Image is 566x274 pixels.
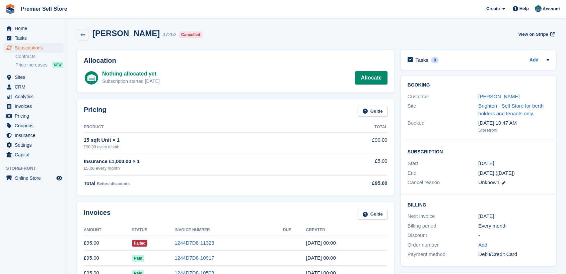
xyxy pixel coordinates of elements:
[84,180,95,186] span: Total
[358,209,387,220] a: Guide
[174,225,283,236] th: Invoice Number
[478,232,549,239] div: -
[3,73,63,82] a: menu
[306,255,336,261] time: 2025-06-04 23:00:46 UTC
[3,150,63,159] a: menu
[15,73,55,82] span: Sites
[529,56,539,64] a: Add
[3,111,63,121] a: menu
[515,29,556,40] a: View on Stripe
[3,24,63,33] a: menu
[84,122,322,133] th: Product
[132,255,144,262] span: Paid
[15,131,55,140] span: Insurance
[15,150,55,159] span: Capital
[408,102,479,117] div: Site
[3,92,63,101] a: menu
[478,160,494,167] time: 2024-04-04 23:00:00 UTC
[478,103,544,116] a: Brighton - Self Store for berth holders and tenants only.
[478,222,549,230] div: Every month
[478,127,549,134] div: Storefront
[174,255,214,261] a: 1244D7D8-10917
[408,169,479,177] div: End
[15,61,63,68] a: Price increases NEW
[478,179,499,185] span: Unknown
[408,119,479,133] div: Booked
[15,24,55,33] span: Home
[322,154,387,175] td: £5.00
[3,173,63,183] a: menu
[6,165,67,172] span: Storefront
[408,232,479,239] div: Discount
[92,29,160,38] h2: [PERSON_NAME]
[358,106,387,117] a: Guide
[84,251,132,266] td: £95.00
[518,31,548,38] span: View on Stripe
[3,140,63,150] a: menu
[478,251,549,258] div: Debit/Credit Card
[97,181,130,186] span: Before discounts
[15,111,55,121] span: Pricing
[132,240,148,247] span: Failed
[15,173,55,183] span: Online Store
[15,82,55,92] span: CRM
[3,121,63,130] a: menu
[15,121,55,130] span: Coupons
[3,102,63,111] a: menu
[162,31,176,38] div: 37262
[486,5,500,12] span: Create
[535,5,542,12] img: Jo Granger
[408,83,549,88] h2: Booking
[322,179,387,187] div: £95.00
[15,62,48,68] span: Price increases
[3,82,63,92] a: menu
[84,136,322,144] div: 15 sqft Unit × 1
[408,93,479,101] div: Customer
[84,165,322,172] div: £5.00 every month
[478,119,549,127] div: [DATE] 10:47 AM
[18,3,70,14] a: Premier Self Store
[478,170,515,176] span: [DATE] ([DATE])
[15,92,55,101] span: Analytics
[84,209,111,220] h2: Invoices
[84,225,132,236] th: Amount
[179,31,202,38] div: Cancelled
[3,131,63,140] a: menu
[15,33,55,43] span: Tasks
[543,6,560,12] span: Account
[55,174,63,182] a: Preview store
[478,94,519,99] a: [PERSON_NAME]
[5,4,15,14] img: stora-icon-8386f47178a22dfd0bd8f6a31ec36ba5ce8667c1dd55bd0f319d3a0aa187defe.svg
[408,148,549,155] h2: Subscription
[408,179,479,186] div: Cancel reason
[408,160,479,167] div: Start
[408,222,479,230] div: Billing period
[15,43,55,52] span: Subscriptions
[431,57,439,63] div: 0
[3,33,63,43] a: menu
[52,61,63,68] div: NEW
[322,133,387,154] td: £90.00
[355,71,387,85] a: Allocate
[84,236,132,251] td: £95.00
[408,241,479,249] div: Order number
[408,213,479,220] div: Next invoice
[3,43,63,52] a: menu
[283,225,306,236] th: Due
[102,78,160,85] div: Subscription started [DATE]
[519,5,529,12] span: Help
[84,144,322,150] div: £90.00 every month
[15,53,63,60] a: Contracts
[322,122,387,133] th: Total
[478,241,487,249] a: Add
[174,240,214,246] a: 1244D7D8-11328
[306,225,387,236] th: Created
[478,213,549,220] div: [DATE]
[416,57,429,63] h2: Tasks
[84,57,387,64] h2: Allocation
[132,225,174,236] th: Status
[84,106,107,117] h2: Pricing
[408,251,479,258] div: Payment method
[306,240,336,246] time: 2025-07-04 23:00:45 UTC
[15,102,55,111] span: Invoices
